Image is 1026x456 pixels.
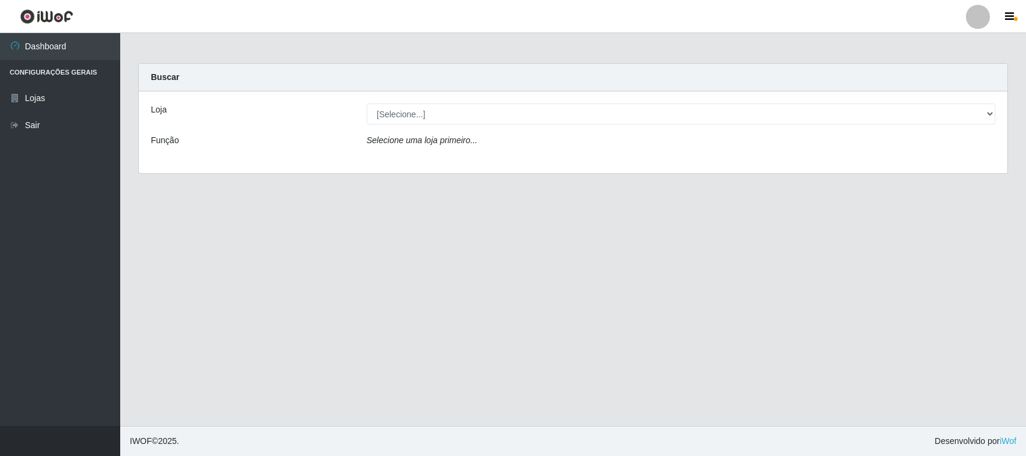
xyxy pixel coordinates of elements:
[130,435,179,448] span: © 2025 .
[1000,436,1016,446] a: iWof
[151,72,179,82] strong: Buscar
[20,9,73,24] img: CoreUI Logo
[130,436,152,446] span: IWOF
[367,135,477,145] i: Selecione uma loja primeiro...
[151,103,166,116] label: Loja
[151,134,179,147] label: Função
[935,435,1016,448] span: Desenvolvido por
